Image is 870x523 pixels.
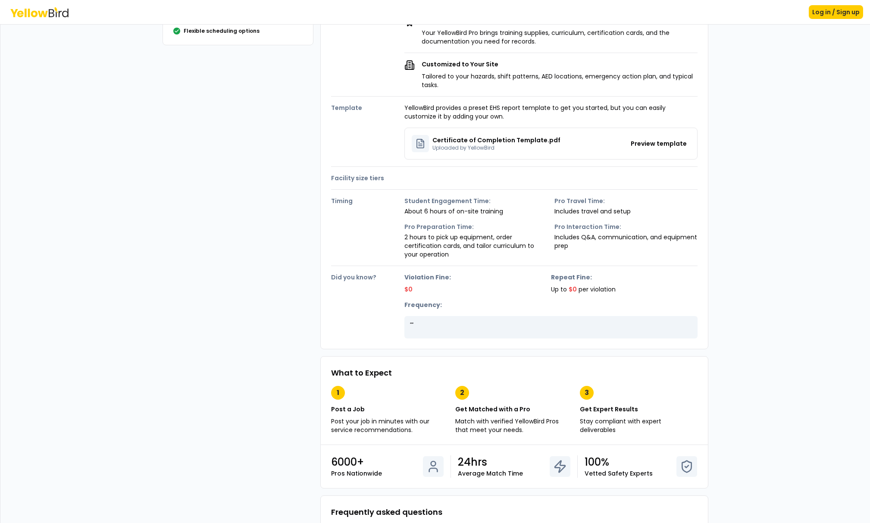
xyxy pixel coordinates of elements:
[580,405,698,413] h4: Get Expert Results
[458,469,523,478] p: Average Match Time
[580,417,698,434] p: Stay compliant with expert deliverables
[184,28,260,34] p: Flexible scheduling options
[585,469,653,478] p: Vetted Safety Experts
[585,455,609,469] p: 100%
[404,103,698,121] p: YellowBird provides a preset EHS report template to get you started, but you can easily customize...
[410,321,692,330] p: " "
[432,144,560,151] p: Uploaded by YellowBird
[404,273,551,282] strong: Violation Fine:
[404,222,548,231] strong: Pro Preparation Time:
[331,405,449,413] h4: Post a Job
[331,469,382,478] p: Pros Nationwide
[404,301,698,309] strong: Frequency:
[554,197,698,205] strong: Pro Travel Time:
[455,386,469,400] div: 2
[422,28,698,46] p: Your YellowBird Pro brings training supplies, curriculum, certification cards, and the documentat...
[331,273,404,282] h4: Did you know?
[331,455,364,469] p: 6000+
[809,5,863,19] button: Log in / Sign up
[404,207,548,216] p: About 6 hours of on-site training
[331,197,404,205] h4: Timing
[554,222,698,231] strong: Pro Interaction Time:
[404,285,551,294] p: $0
[422,60,698,69] p: Customized to Your Site
[331,417,449,434] p: Post your job in minutes with our service recommendations.
[432,136,560,144] p: Certificate of Completion Template.pdf
[455,417,573,434] p: Match with verified YellowBird Pros that meet your needs.
[331,506,442,518] h3: Frequently asked questions
[627,137,690,150] button: Preview template
[422,72,698,89] p: Tailored to your hazards, shift patterns, AED locations, emergency action plan, and typical tasks.
[551,285,698,294] p: Up to per violation
[404,197,548,205] strong: Student Engagement Time:
[331,386,345,400] div: 1
[554,233,698,250] p: Includes Q&A, communication, and equipment prep
[569,285,577,294] span: $0
[551,273,698,282] strong: Repeat Fine:
[331,103,404,112] h4: Template
[580,386,594,400] div: 3
[458,455,487,469] p: 24hrs
[455,405,573,413] h4: Get Matched with a Pro
[331,174,404,182] h4: Facility size tiers
[404,233,548,259] p: 2 hours to pick up equipment, order certification cards, and tailor curriculum to your operation
[554,207,698,216] p: Includes travel and setup
[331,367,392,379] h3: What to Expect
